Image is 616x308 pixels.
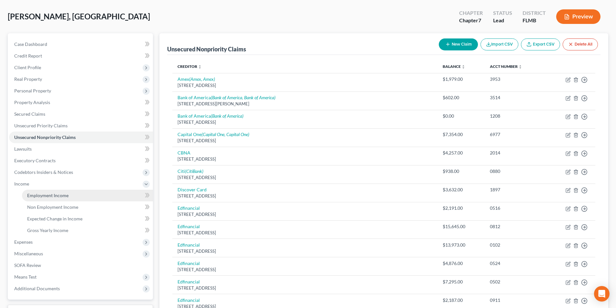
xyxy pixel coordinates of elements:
[178,150,190,155] a: CBNA
[178,64,202,69] a: Creditor unfold_more
[22,225,153,236] a: Gross Yearly Income
[443,113,479,119] div: $0.00
[14,111,45,117] span: Secured Claims
[178,285,432,291] div: [STREET_ADDRESS]
[443,297,479,303] div: $2,187.00
[490,297,540,303] div: 0911
[490,168,540,175] div: 0880
[9,120,153,132] a: Unsecured Priority Claims
[14,239,33,245] span: Expenses
[490,150,540,156] div: 2014
[461,65,465,69] i: unfold_more
[211,113,243,119] i: (Bank of America)
[490,186,540,193] div: 1897
[490,113,540,119] div: 1208
[14,65,41,70] span: Client Profile
[14,146,32,152] span: Lawsuits
[443,168,479,175] div: $938.00
[22,201,153,213] a: Non Employment Income
[14,76,42,82] span: Real Property
[443,223,479,230] div: $15,645.00
[14,169,73,175] span: Codebtors Insiders & Notices
[14,41,47,47] span: Case Dashboard
[178,168,203,174] a: Citi(CitiBank)
[178,132,249,137] a: Capital One(Capital One, Capital One)
[14,134,76,140] span: Unsecured Nonpriority Claims
[8,12,150,21] span: [PERSON_NAME], [GEOGRAPHIC_DATA]
[490,205,540,211] div: 0516
[490,260,540,267] div: 0524
[9,108,153,120] a: Secured Claims
[523,9,546,17] div: District
[9,143,153,155] a: Lawsuits
[443,205,479,211] div: $2,191.00
[443,242,479,248] div: $13,973.00
[22,213,153,225] a: Expected Change in Income
[9,132,153,143] a: Unsecured Nonpriority Claims
[443,150,479,156] div: $4,257.00
[178,224,200,229] a: Edfinancial
[14,100,50,105] span: Property Analysis
[211,95,276,100] i: (Bank of America, Bank of America)
[518,65,522,69] i: unfold_more
[490,223,540,230] div: 0812
[556,9,600,24] button: Preview
[563,38,598,50] button: Delete All
[198,65,202,69] i: unfold_more
[178,297,200,303] a: Edfinancial
[27,228,68,233] span: Gross Yearly Income
[493,17,512,24] div: Lead
[178,260,200,266] a: Edfinancial
[523,17,546,24] div: FLMB
[459,9,483,17] div: Chapter
[439,38,478,50] button: New Claim
[185,168,203,174] i: (CitiBank)
[14,286,60,291] span: Additional Documents
[178,230,432,236] div: [STREET_ADDRESS]
[521,38,560,50] a: Export CSV
[14,262,41,268] span: SOFA Review
[14,88,51,93] span: Personal Property
[14,251,43,256] span: Miscellaneous
[443,64,465,69] a: Balance unfold_more
[178,211,432,218] div: [STREET_ADDRESS]
[490,131,540,138] div: 6977
[178,187,207,192] a: Discover Card
[14,181,29,186] span: Income
[9,38,153,50] a: Case Dashboard
[14,123,68,128] span: Unsecured Priority Claims
[178,242,200,248] a: Edfinancial
[490,64,522,69] a: Acct Number unfold_more
[490,242,540,248] div: 0102
[178,156,432,162] div: [STREET_ADDRESS]
[178,101,432,107] div: [STREET_ADDRESS][PERSON_NAME]
[9,155,153,166] a: Executory Contracts
[167,45,246,53] div: Unsecured Nonpriority Claims
[178,95,276,100] a: Bank of America(Bank of America, Bank of America)
[178,205,200,211] a: Edfinancial
[443,279,479,285] div: $7,295.00
[178,138,432,144] div: [STREET_ADDRESS]
[594,286,610,302] div: Open Intercom Messenger
[27,204,78,210] span: Non Employment Income
[178,175,432,181] div: [STREET_ADDRESS]
[27,216,82,221] span: Expected Change in Income
[178,119,432,125] div: [STREET_ADDRESS]
[478,17,481,23] span: 7
[178,267,432,273] div: [STREET_ADDRESS]
[178,76,215,82] a: Amex(Amex, Amex)
[443,260,479,267] div: $4,876.00
[189,76,215,82] i: (Amex, Amex)
[9,97,153,108] a: Property Analysis
[178,248,432,254] div: [STREET_ADDRESS]
[493,9,512,17] div: Status
[9,260,153,271] a: SOFA Review
[27,193,69,198] span: Employment Income
[178,193,432,199] div: [STREET_ADDRESS]
[14,158,56,163] span: Executory Contracts
[490,94,540,101] div: 3514
[22,190,153,201] a: Employment Income
[443,131,479,138] div: $7,354.00
[178,279,200,284] a: Edfinancial
[178,82,432,89] div: [STREET_ADDRESS]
